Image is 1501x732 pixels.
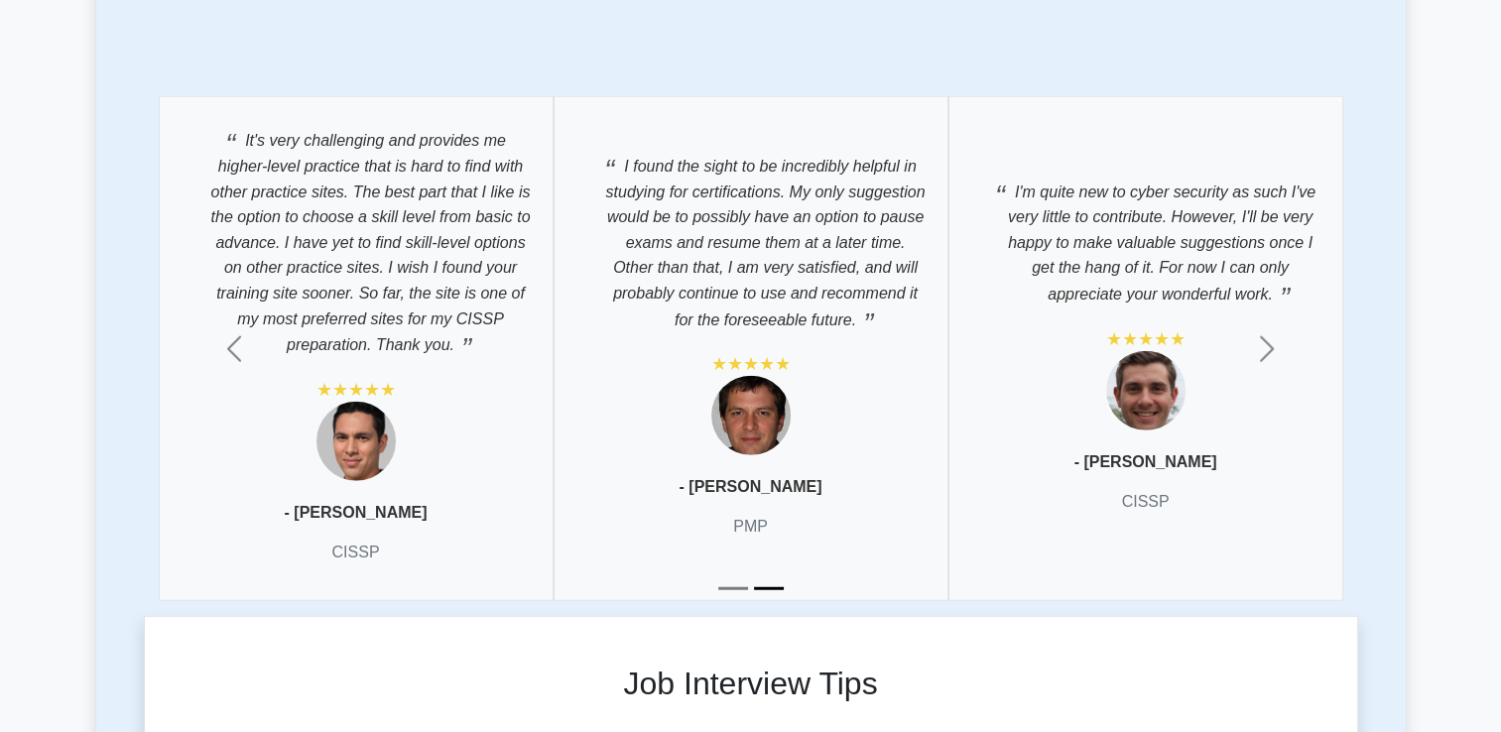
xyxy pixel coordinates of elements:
button: Slide 2 [754,577,784,600]
button: Slide 1 [718,577,748,600]
p: I found the sight to be incredibly helpful in studying for certifications. My only suggestion wou... [574,143,928,332]
img: Testimonial 3 [1106,351,1186,430]
p: - [PERSON_NAME] [1073,450,1216,474]
p: I'm quite new to cyber security as such I've very little to contribute. However, I'll be very hap... [969,169,1322,307]
div: ★★★★★ [316,378,396,402]
p: CISSP [331,541,379,564]
img: Testimonial 1 [316,402,396,481]
p: It's very challenging and provides me higher-level practice that is hard to find with other pract... [180,117,533,357]
p: - [PERSON_NAME] [679,475,821,499]
div: ★★★★★ [711,352,791,376]
h2: Job Interview Tips [145,665,1357,702]
p: - [PERSON_NAME] [284,501,427,525]
div: ★★★★★ [1106,327,1186,351]
img: Testimonial 2 [711,376,791,455]
p: CISSP [1121,490,1169,514]
p: PMP [733,515,768,539]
